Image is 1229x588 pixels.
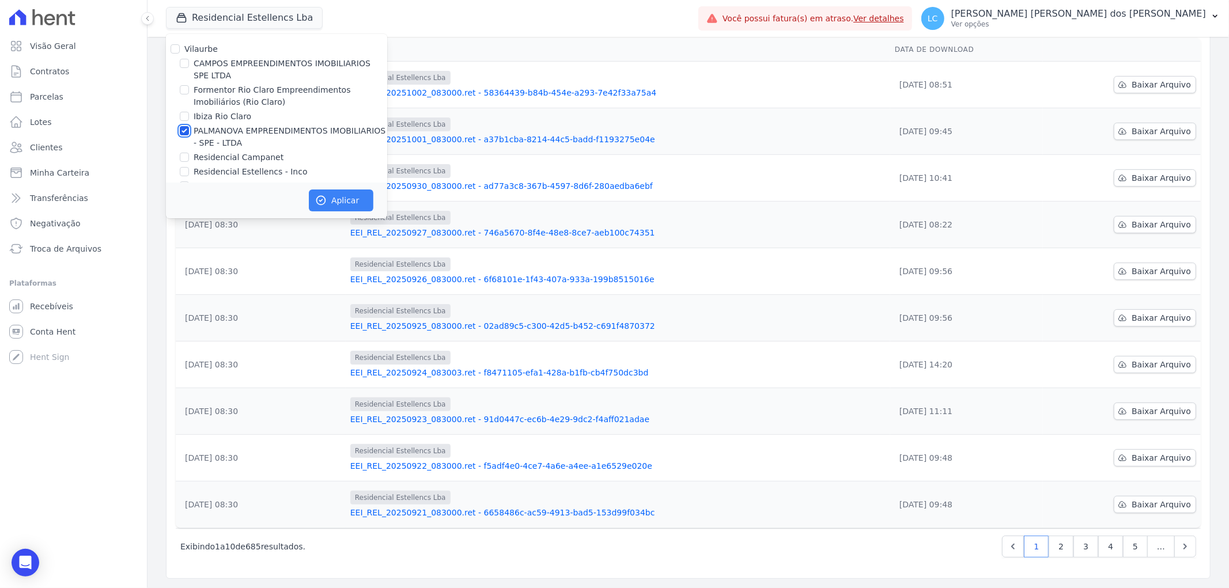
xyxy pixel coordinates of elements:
span: Troca de Arquivos [30,243,101,255]
a: Transferências [5,187,142,210]
p: Ver opções [951,20,1206,29]
span: 685 [245,542,261,551]
a: EEI_REL_20250924_083003.ret - f8471105-efa1-428a-b1fb-cb4f750dc3bd [350,367,886,378]
p: [PERSON_NAME] [PERSON_NAME] dos [PERSON_NAME] [951,8,1206,20]
a: Troca de Arquivos [5,237,142,260]
span: Transferências [30,192,88,204]
span: Baixar Arquivo [1132,405,1191,417]
td: [DATE] 08:51 [890,62,1043,108]
a: Baixar Arquivo [1114,123,1196,140]
a: 1 [1024,536,1049,557]
label: CAMPOS EMPREENDIMENTOS IMOBILIARIOS SPE LTDA [194,58,387,82]
a: Contratos [5,60,142,83]
a: Ver detalhes [853,14,904,23]
a: Baixar Arquivo [1114,169,1196,187]
td: [DATE] 08:30 [176,202,346,248]
label: Ibiza Rio Claro [194,111,251,123]
a: EEI_REL_20251002_083000.ret - 58364439-b84b-454e-a293-7e42f33a75a4 [350,87,886,98]
span: Minha Carteira [30,167,89,179]
td: [DATE] 11:11 [890,388,1043,435]
span: Negativação [30,218,81,229]
span: Baixar Arquivo [1132,172,1191,184]
span: Residencial Estellencs Lba [350,351,451,365]
span: Baixar Arquivo [1132,265,1191,277]
td: [DATE] 08:30 [176,481,346,528]
a: EEI_REL_20250927_083000.ret - 746a5670-8f4e-48e8-8ce7-aeb100c74351 [350,227,886,238]
button: LC [PERSON_NAME] [PERSON_NAME] dos [PERSON_NAME] Ver opções [912,2,1229,35]
span: Residencial Estellencs Lba [350,491,451,504]
td: [DATE] 09:56 [890,248,1043,295]
span: Clientes [30,142,62,153]
a: Minha Carteira [5,161,142,184]
span: Residencial Estellencs Lba [350,71,451,85]
span: Lotes [30,116,52,128]
span: Baixar Arquivo [1132,499,1191,510]
a: Baixar Arquivo [1114,356,1196,373]
a: Baixar Arquivo [1114,216,1196,233]
label: Vilaurbe [184,44,218,54]
th: Data de Download [890,38,1043,62]
span: Visão Geral [30,40,76,52]
a: Baixar Arquivo [1114,263,1196,280]
td: [DATE] 09:48 [890,435,1043,481]
a: Baixar Arquivo [1114,403,1196,420]
a: EEI_REL_20250925_083000.ret - 02ad89c5-c300-42d5-b452-c691f4870372 [350,320,886,332]
td: [DATE] 08:22 [890,202,1043,248]
a: EEI_REL_20250922_083000.ret - f5adf4e0-4ce7-4a6e-a4ee-a1e6529e020e [350,460,886,472]
span: Residencial Estellencs Lba [350,164,451,178]
a: EEI_REL_20250921_083000.ret - 6658486c-ac59-4913-bad5-153d99f034bc [350,507,886,518]
td: [DATE] 14:20 [890,342,1043,388]
a: Baixar Arquivo [1114,496,1196,513]
a: Baixar Arquivo [1114,449,1196,466]
a: Previous [1002,536,1024,557]
a: 4 [1098,536,1123,557]
a: Baixar Arquivo [1114,76,1196,93]
label: Formentor Rio Claro Empreendimentos Imobiliários (Rio Claro) [194,84,387,108]
a: Next [1174,536,1196,557]
td: [DATE] 08:30 [176,342,346,388]
span: Baixar Arquivo [1132,359,1191,370]
label: Residencial Estellencs - Inco [194,166,308,178]
th: Arquivo [346,38,890,62]
span: Residencial Estellencs Lba [350,304,451,318]
td: [DATE] 10:41 [890,155,1043,202]
a: Parcelas [5,85,142,108]
span: Baixar Arquivo [1132,312,1191,324]
span: Baixar Arquivo [1132,126,1191,137]
a: Conta Hent [5,320,142,343]
button: Residencial Estellencs Lba [166,7,323,29]
span: Residencial Estellencs Lba [350,257,451,271]
a: Visão Geral [5,35,142,58]
span: Residencial Estellencs Lba [350,444,451,458]
a: Recebíveis [5,295,142,318]
a: Clientes [5,136,142,159]
a: EEI_REL_20250930_083000.ret - ad77a3c8-367b-4597-8d6f-280aedba6ebf [350,180,886,192]
a: Lotes [5,111,142,134]
a: 3 [1073,536,1098,557]
td: [DATE] 08:30 [176,248,346,295]
span: … [1147,536,1175,557]
p: Exibindo a de resultados. [180,541,305,552]
span: Baixar Arquivo [1132,452,1191,464]
span: Residencial Estellencs Lba [350,117,451,131]
span: Baixar Arquivo [1132,79,1191,90]
span: 10 [225,542,236,551]
span: Recebíveis [30,301,73,312]
td: [DATE] 08:30 [176,295,346,342]
a: EEI_REL_20250926_083000.ret - 6f68101e-1f43-407a-933a-199b8515016e [350,274,886,285]
a: 5 [1123,536,1148,557]
div: Open Intercom Messenger [12,549,39,576]
label: PALMANOVA EMPREENDIMENTOS IMOBILIARIOS - SPE - LTDA [194,125,387,149]
td: [DATE] 08:30 [176,435,346,481]
td: [DATE] 09:45 [890,108,1043,155]
label: Residencial Estellencs - LBA [194,180,306,192]
span: Parcelas [30,91,63,103]
span: Baixar Arquivo [1132,219,1191,230]
span: Residencial Estellencs Lba [350,211,451,225]
span: Residencial Estellencs Lba [350,397,451,411]
label: Residencial Campanet [194,151,283,164]
span: 1 [215,542,220,551]
a: EEI_REL_20251001_083000.ret - a37b1cba-8214-44c5-badd-f1193275e04e [350,134,886,145]
a: Baixar Arquivo [1114,309,1196,327]
span: Contratos [30,66,69,77]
